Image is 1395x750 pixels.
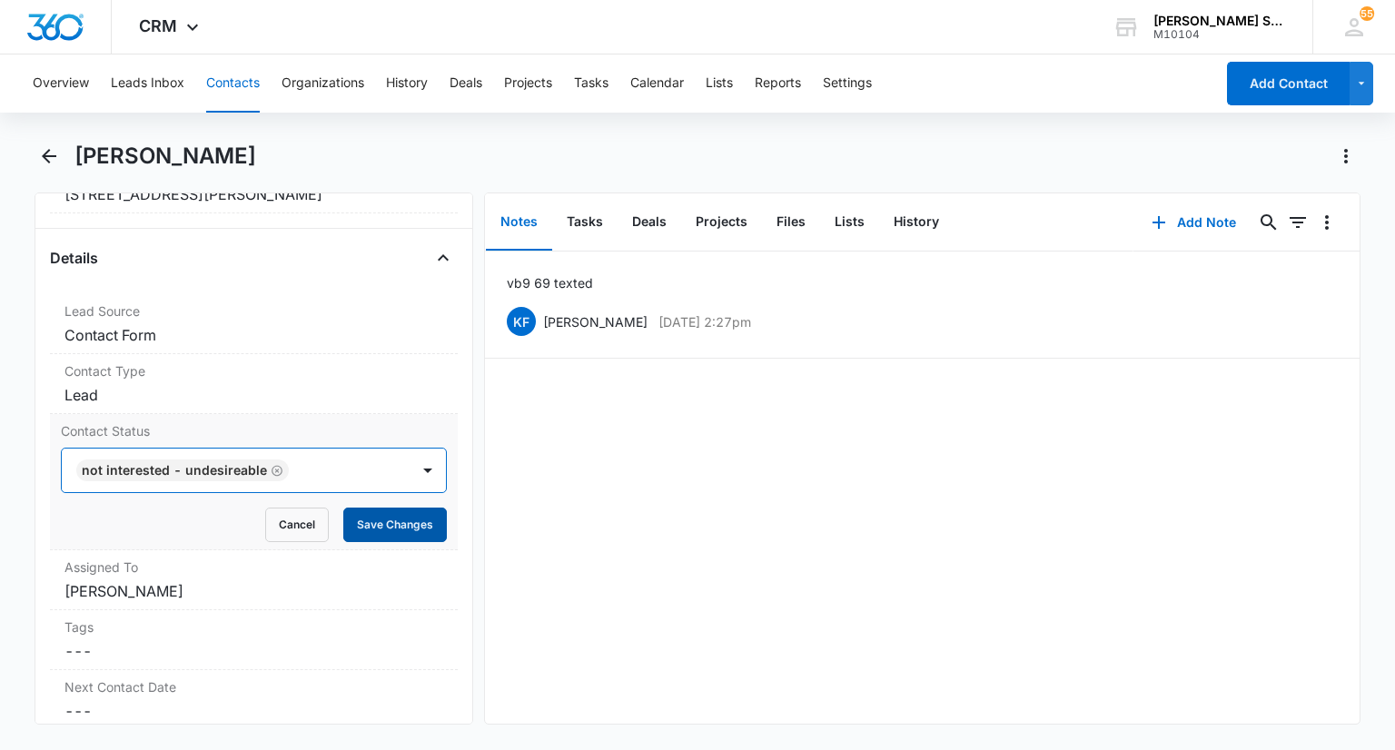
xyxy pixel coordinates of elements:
[552,194,618,251] button: Tasks
[755,54,801,113] button: Reports
[64,361,442,380] label: Contact Type
[139,16,177,35] span: CRM
[543,312,648,331] p: [PERSON_NAME]
[1331,142,1360,171] button: Actions
[64,640,442,662] dd: ---
[504,54,552,113] button: Projects
[1133,201,1254,244] button: Add Note
[64,677,442,696] label: Next Contact Date
[486,194,552,251] button: Notes
[429,243,458,272] button: Close
[618,194,681,251] button: Deals
[1283,208,1312,237] button: Filters
[681,194,762,251] button: Projects
[50,670,457,730] div: Next Contact Date---
[762,194,820,251] button: Files
[1254,208,1283,237] button: Search...
[574,54,608,113] button: Tasks
[386,54,428,113] button: History
[1153,14,1286,28] div: account name
[823,54,872,113] button: Settings
[206,54,260,113] button: Contacts
[658,312,751,331] p: [DATE] 2:27pm
[282,54,364,113] button: Organizations
[267,464,283,477] div: Remove Not Interested - Undesireable
[111,54,184,113] button: Leads Inbox
[64,301,442,321] label: Lead Source
[265,508,329,542] button: Cancel
[507,307,536,336] span: KF
[33,54,89,113] button: Overview
[1360,6,1374,21] span: 55
[1360,6,1374,21] div: notifications count
[706,54,733,113] button: Lists
[64,700,442,722] dd: ---
[1227,62,1350,105] button: Add Contact
[450,54,482,113] button: Deals
[630,54,684,113] button: Calendar
[507,273,593,292] p: vb9 69 texted
[64,384,442,406] dd: Lead
[61,421,446,440] label: Contact Status
[64,580,442,602] dd: [PERSON_NAME]
[74,143,256,170] h1: [PERSON_NAME]
[1312,208,1341,237] button: Overflow Menu
[82,464,267,477] div: Not Interested - Undesireable
[50,354,457,414] div: Contact TypeLead
[879,194,954,251] button: History
[50,550,457,610] div: Assigned To[PERSON_NAME]
[35,142,63,171] button: Back
[64,617,442,637] label: Tags
[50,610,457,670] div: Tags---
[50,247,98,269] h4: Details
[64,558,442,577] label: Assigned To
[64,324,442,346] dd: Contact Form
[64,183,442,205] dd: [STREET_ADDRESS][PERSON_NAME]
[343,508,447,542] button: Save Changes
[820,194,879,251] button: Lists
[50,294,457,354] div: Lead SourceContact Form
[1153,28,1286,41] div: account id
